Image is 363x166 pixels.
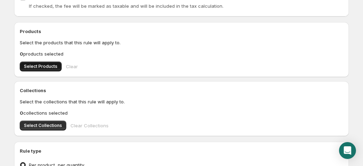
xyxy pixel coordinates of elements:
p: collections selected [20,109,343,116]
div: Open Intercom Messenger [339,142,356,159]
b: 0 [20,51,23,57]
p: products selected [20,50,343,57]
span: Select Collections [24,123,62,128]
p: Select the products that this rule will apply to. [20,39,343,46]
b: 0 [20,110,23,116]
span: Select Products [24,64,57,69]
button: Select Collections [20,121,66,130]
h2: Products [20,28,343,35]
h2: Collections [20,87,343,94]
p: Select the collections that this rule will apply to. [20,98,343,105]
button: Select Products [20,62,62,71]
h2: Rule type [20,147,343,154]
span: If checked, the fee will be marked as taxable and will be included in the tax calculation. [29,3,223,9]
